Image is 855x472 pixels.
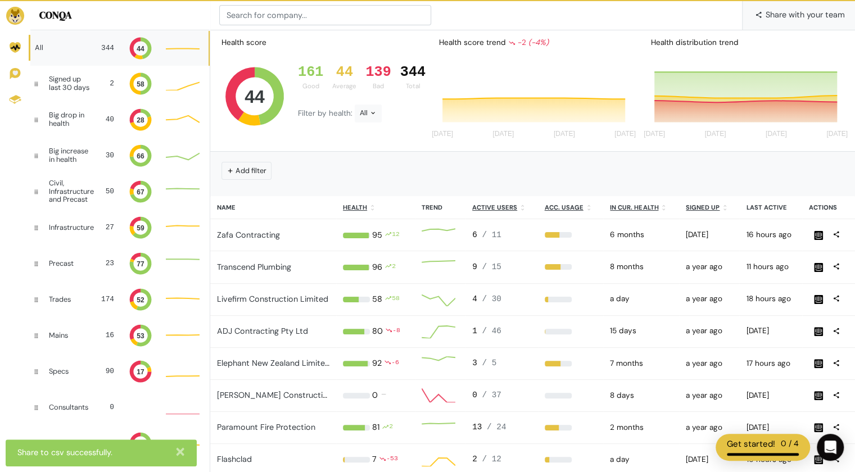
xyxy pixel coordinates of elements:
[472,357,531,370] div: 3
[49,111,92,128] div: Big drop in health
[482,230,501,239] span: / 11
[49,332,87,339] div: Mains
[686,203,720,211] u: Signed up
[389,421,393,434] div: 2
[746,325,795,337] div: 2025-09-25 10:16am
[96,330,114,341] div: 16
[554,130,575,138] tspan: [DATE]
[49,403,88,411] div: Consultants
[102,150,114,161] div: 30
[49,179,97,203] div: Civil, Infrastructure and Precast
[746,358,795,369] div: 2025-09-29 03:20pm
[644,130,665,138] tspan: [DATE]
[545,361,597,366] div: 60%
[545,425,597,430] div: 54%
[686,325,732,337] div: 2024-05-15 01:28pm
[686,422,732,433] div: 2024-05-15 01:23pm
[49,296,87,303] div: Trades
[49,75,94,92] div: Signed up last 30 days
[30,353,210,389] a: Specs 90 17
[746,422,795,433] div: 2025-09-28 11:58am
[493,130,514,138] tspan: [DATE]
[545,232,597,238] div: 55%
[472,293,531,306] div: 4
[400,81,426,91] div: Total
[96,43,114,53] div: 344
[610,454,672,465] div: 2025-09-29 12:00am
[686,261,732,273] div: 2024-05-31 07:53am
[217,422,315,432] a: Paramount Fire Protection
[727,438,775,451] div: Get started!
[49,260,87,267] div: Precast
[30,317,210,353] a: Mains 16 53
[482,455,501,464] span: / 12
[482,262,501,271] span: / 15
[545,457,597,462] div: 17%
[372,229,382,242] div: 95
[96,294,114,305] div: 174
[49,224,94,232] div: Infrastructure
[30,425,210,461] a: Pilots 53 37
[96,438,114,448] div: 53
[103,222,114,233] div: 27
[49,147,93,164] div: Big increase in health
[392,293,400,306] div: 58
[35,44,87,52] div: All
[210,196,336,219] th: Name
[372,261,382,274] div: 96
[217,390,336,400] a: [PERSON_NAME] Constructions
[610,229,672,240] div: 2025-03-24 12:00am
[386,453,398,466] div: -53
[219,5,431,25] input: Search for company...
[482,391,501,400] span: / 37
[49,439,87,447] div: Pilots
[103,78,114,89] div: 2
[432,130,453,138] tspan: [DATE]
[372,293,382,306] div: 58
[217,294,328,304] a: Livefirm Construction Limited
[392,325,400,338] div: -8
[217,230,280,240] a: Zafa Contracting
[175,444,185,460] span: ✕
[30,30,210,66] a: All 344 44
[430,33,642,53] div: Health score trend
[482,358,496,367] span: / 5
[686,454,732,465] div: 2025-03-04 12:22pm
[332,64,356,81] div: 44
[30,389,210,425] a: Consultants 0
[472,453,531,466] div: 2
[175,447,185,459] button: Close
[49,367,87,375] div: Specs
[746,293,795,305] div: 2025-09-29 03:13pm
[219,35,269,51] div: Health score
[217,326,308,336] a: ADJ Contracting Pty Ltd
[298,108,355,118] span: Filter by health:
[372,325,383,338] div: 80
[686,358,732,369] div: 2024-05-15 01:26pm
[96,366,114,376] div: 90
[686,390,732,401] div: 2024-05-15 01:26pm
[610,203,658,211] u: In cur. health
[739,196,802,219] th: Last active
[472,261,531,274] div: 9
[298,81,323,91] div: Good
[355,105,382,122] div: All
[705,130,726,138] tspan: [DATE]
[372,357,382,370] div: 92
[6,7,24,25] img: Brand
[217,262,291,272] a: Transcend Plumbing
[365,81,391,91] div: Bad
[415,196,465,219] th: Trend
[610,358,672,369] div: 2025-03-10 12:00am
[545,329,597,334] div: 2%
[528,38,549,47] i: (-4%)
[217,358,330,368] a: Elephant New Zealand Limited
[221,162,272,179] button: Add filter
[826,130,848,138] tspan: [DATE]
[30,138,210,174] a: Big increase in health 30 66
[30,102,210,138] a: Big drop in health 40 28
[30,282,210,317] a: Trades 174 52
[472,229,531,242] div: 6
[30,246,210,282] a: Precast 23 77
[610,325,672,337] div: 2025-09-15 12:00am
